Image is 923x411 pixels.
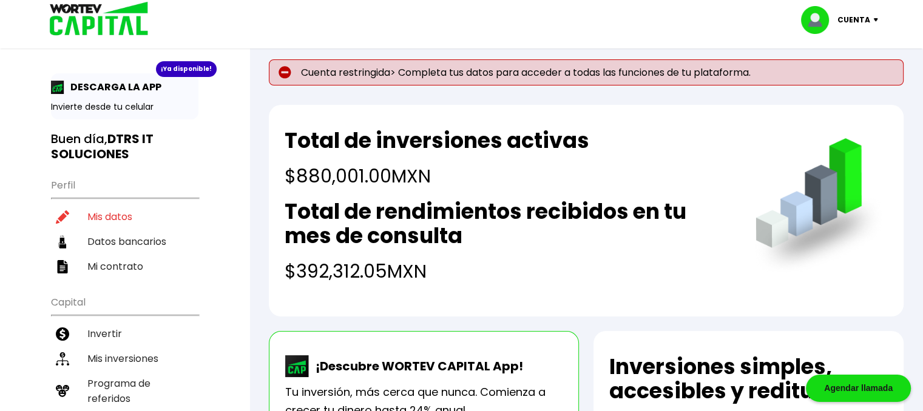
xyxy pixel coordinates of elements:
h4: $392,312.05 MXN [285,258,731,285]
p: Cuenta restringida> Completa tus datos para acceder a todas las funciones de tu plataforma. [269,59,904,85]
img: wortev-capital-app-icon [285,355,309,377]
img: icon-down [870,18,887,22]
a: Invertir [51,321,198,346]
img: inversiones-icon.6695dc30.svg [56,352,69,366]
a: Mis inversiones [51,346,198,371]
h2: Inversiones simples, accesibles y redituables [609,355,888,403]
p: Invierte desde tu celular [51,101,198,113]
h2: Total de inversiones activas [285,129,589,153]
b: DTRS IT SOLUCIONES [51,130,154,162]
div: Agendar llamada [806,375,911,402]
h3: Buen día, [51,132,198,162]
img: error-circle.027baa21.svg [279,66,291,79]
img: invertir-icon.b3b967d7.svg [56,327,69,341]
a: Datos bancarios [51,229,198,254]
a: Programa de referidos [51,371,198,411]
p: DESCARGA LA APP [64,79,161,95]
img: grafica.516fef24.png [750,138,888,276]
ul: Perfil [51,172,198,279]
p: Cuenta [837,11,870,29]
img: recomiendanos-icon.9b8e9327.svg [56,384,69,398]
h4: $880,001.00 MXN [285,162,589,190]
div: ¡Ya disponible! [156,61,217,77]
h2: Total de rendimientos recibidos en tu mes de consulta [285,199,731,248]
img: profile-image [801,6,837,34]
img: editar-icon.952d3147.svg [56,210,69,224]
img: app-icon [51,81,64,94]
a: Mis datos [51,204,198,229]
img: contrato-icon.f2db500c.svg [56,260,69,273]
a: Mi contrato [51,254,198,279]
img: datos-icon.10cf9172.svg [56,235,69,249]
p: ¡Descubre WORTEV CAPITAL App! [309,357,523,375]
